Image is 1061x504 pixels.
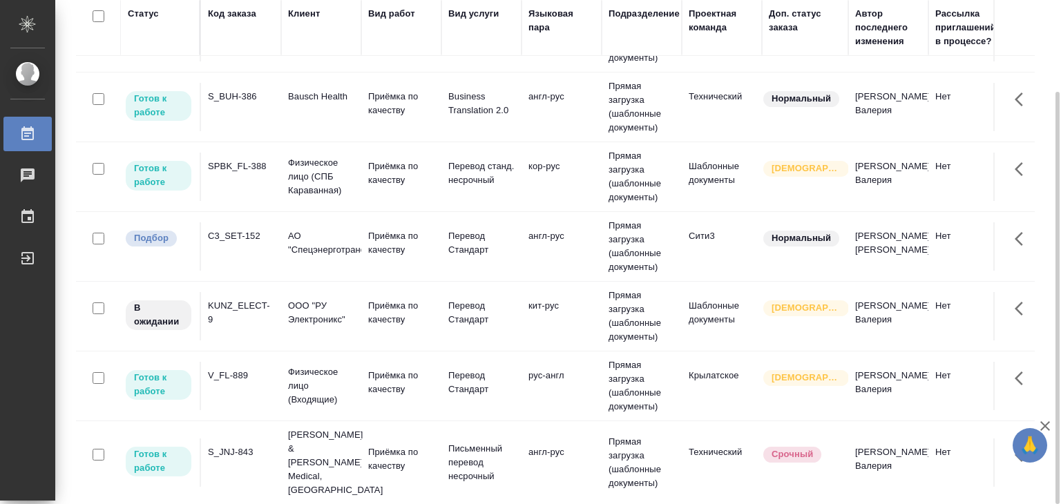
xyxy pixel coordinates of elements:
[288,90,354,104] p: Bausch Health
[682,292,762,340] td: Шаблонные документы
[1006,292,1040,325] button: Здесь прячутся важные кнопки
[208,229,274,243] div: C3_SET-152
[848,83,928,131] td: [PERSON_NAME] Валерия
[928,438,1009,487] td: Нет
[928,292,1009,340] td: Нет
[522,438,602,487] td: англ-рус
[288,229,354,257] p: АО "Спецэнерготранс"
[602,72,682,142] td: Прямая загрузка (шаблонные документы)
[522,362,602,410] td: рус-англ
[1018,431,1042,460] span: 🙏
[288,299,354,327] p: ООО "РУ Электроникс"
[602,428,682,497] td: Прямая загрузка (шаблонные документы)
[448,442,515,483] p: Письменный перевод несрочный
[848,362,928,410] td: [PERSON_NAME] Валерия
[448,299,515,327] p: Перевод Стандарт
[124,229,193,248] div: Можно подбирать исполнителей
[689,7,755,35] div: Проектная команда
[935,7,1002,48] div: Рассылка приглашений в процессе?
[1013,428,1047,463] button: 🙏
[528,7,595,35] div: Языковая пара
[208,445,274,459] div: S_JNJ-843
[522,153,602,201] td: кор-рус
[682,362,762,410] td: Крылатское
[368,299,434,327] p: Приёмка по качеству
[368,90,434,117] p: Приёмка по качеству
[848,292,928,340] td: [PERSON_NAME] Валерия
[288,156,354,197] p: Физическое лицо (СПБ Караванная)
[448,7,499,21] div: Вид услуги
[855,7,921,48] div: Автор последнего изменения
[288,365,354,407] p: Физическое лицо (Входящие)
[682,438,762,487] td: Технический
[848,222,928,271] td: [PERSON_NAME] [PERSON_NAME]
[368,445,434,473] p: Приёмка по качеству
[134,447,183,475] p: Готов к работе
[368,159,434,187] p: Приёмка по качеству
[208,369,274,382] div: V_FL-889
[124,445,193,478] div: Исполнитель может приступить к работе
[1006,83,1040,116] button: Здесь прячутся важные кнопки
[772,231,831,245] p: Нормальный
[848,153,928,201] td: [PERSON_NAME] Валерия
[772,371,841,385] p: [DEMOGRAPHIC_DATA]
[448,229,515,257] p: Перевод Стандарт
[208,299,274,327] div: KUNZ_ELECT-9
[682,83,762,131] td: Технический
[1006,362,1040,395] button: Здесь прячутся важные кнопки
[368,7,415,21] div: Вид работ
[772,447,813,461] p: Срочный
[124,369,193,401] div: Исполнитель может приступить к работе
[124,159,193,192] div: Исполнитель может приступить к работе
[772,301,841,315] p: [DEMOGRAPHIC_DATA]
[682,222,762,271] td: Сити3
[772,162,841,175] p: [DEMOGRAPHIC_DATA]
[208,7,256,21] div: Код заказа
[134,301,183,329] p: В ожидании
[772,92,831,106] p: Нормальный
[602,142,682,211] td: Прямая загрузка (шаблонные документы)
[848,438,928,487] td: [PERSON_NAME] Валерия
[1006,222,1040,255] button: Здесь прячутся важные кнопки
[928,83,1009,131] td: Нет
[288,7,320,21] div: Клиент
[522,292,602,340] td: кит-рус
[124,299,193,331] div: Исполнитель назначен, приступать к работе пока рано
[368,369,434,396] p: Приёмка по качеству
[602,282,682,351] td: Прямая загрузка (шаблонные документы)
[928,222,1009,271] td: Нет
[522,222,602,271] td: англ-рус
[134,371,183,398] p: Готов к работе
[448,159,515,187] p: Перевод станд. несрочный
[522,83,602,131] td: англ-рус
[368,229,434,257] p: Приёмка по качеству
[288,428,354,497] p: [PERSON_NAME] & [PERSON_NAME] Medical, [GEOGRAPHIC_DATA]
[769,7,841,35] div: Доп. статус заказа
[128,7,159,21] div: Статус
[1006,153,1040,186] button: Здесь прячутся важные кнопки
[928,362,1009,410] td: Нет
[1006,438,1040,472] button: Здесь прячутся важные кнопки
[124,90,193,122] div: Исполнитель может приступить к работе
[208,90,274,104] div: S_BUH-386
[602,212,682,281] td: Прямая загрузка (шаблонные документы)
[448,369,515,396] p: Перевод Стандарт
[682,153,762,201] td: Шаблонные документы
[208,159,274,173] div: SPBK_FL-388
[448,90,515,117] p: Business Translation 2.0
[609,7,680,21] div: Подразделение
[928,153,1009,201] td: Нет
[134,162,183,189] p: Готов к работе
[134,231,169,245] p: Подбор
[134,92,183,119] p: Готов к работе
[602,351,682,420] td: Прямая загрузка (шаблонные документы)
